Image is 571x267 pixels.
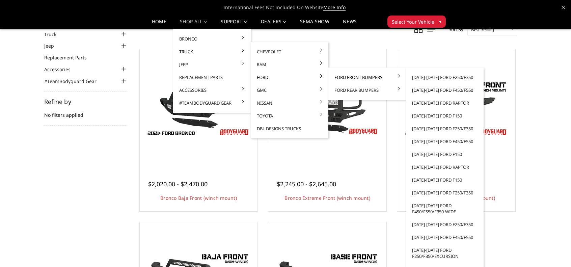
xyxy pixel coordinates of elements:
[399,51,514,166] a: Freedom Series - Bronco Base Front Bumper Bronco Base Front (winch mount)
[253,109,326,122] a: Toyota
[176,58,248,71] a: Jeep
[180,19,207,29] a: shop all
[221,19,247,29] a: Support
[409,122,481,135] a: [DATE]-[DATE] Ford F250/F350
[284,195,370,201] a: Bronco Extreme Front (winch mount)
[176,32,248,45] a: Bronco
[406,180,465,188] span: $1,745.00 - $2,020.00
[331,84,403,97] a: Ford Rear Bumpers
[176,45,248,58] a: Truck
[253,58,326,71] a: Ram
[409,135,481,148] a: [DATE]-[DATE] Ford F450/F550
[409,199,481,218] a: [DATE]-[DATE] Ford F450/F550/F350-wide
[409,161,481,173] a: [DATE]-[DATE] Ford Raptor
[44,99,128,126] div: No filters applied
[44,54,95,61] a: Replacement Parts
[261,19,287,29] a: Dealers
[387,16,446,28] button: Select Your Vehicle
[148,180,208,188] span: $2,020.00 - $2,470.00
[253,97,326,109] a: Nissan
[409,244,481,263] a: [DATE]-[DATE] Ford F250/F350/Excursion
[176,97,248,109] a: #TeamBodyguard Gear
[253,45,326,58] a: Chevrolet
[253,122,326,135] a: DBL Designs Trucks
[43,1,528,14] span: International Fees Not Included On Website
[253,71,326,84] a: Ford
[44,99,128,105] h5: Refine by
[253,84,326,97] a: GMC
[409,97,481,109] a: [DATE]-[DATE] Ford Raptor
[537,235,571,267] iframe: Chat Widget
[300,19,329,29] a: SEMA Show
[409,231,481,244] a: [DATE]-[DATE] Ford F450/F550
[160,195,237,201] a: Bronco Baja Front (winch mount)
[409,148,481,161] a: [DATE]-[DATE] Ford F150
[323,4,346,11] a: More Info
[409,218,481,231] a: [DATE]-[DATE] Ford F250/F350
[409,71,481,84] a: [DATE]-[DATE] Ford F250/F350
[331,71,403,84] a: Ford Front Bumpers
[44,66,79,73] a: Accessories
[392,18,434,25] span: Select Your Vehicle
[141,51,256,166] a: Bodyguard Ford Bronco Bronco Baja Front (winch mount)
[176,71,248,84] a: Replacement Parts
[176,84,248,97] a: Accessories
[44,42,62,49] a: Jeep
[277,180,336,188] span: $2,245.00 - $2,645.00
[409,109,481,122] a: [DATE]-[DATE] Ford F150
[409,173,481,186] a: [DATE]-[DATE] Ford F150
[44,31,65,38] a: Truck
[152,19,166,29] a: Home
[439,18,441,25] span: ▾
[409,84,481,97] a: [DATE]-[DATE] Ford F450/F550
[44,78,105,85] a: #TeamBodyguard Gear
[409,186,481,199] a: [DATE]-[DATE] Ford F250/F350
[343,19,357,29] a: News
[445,24,464,34] label: Sort By:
